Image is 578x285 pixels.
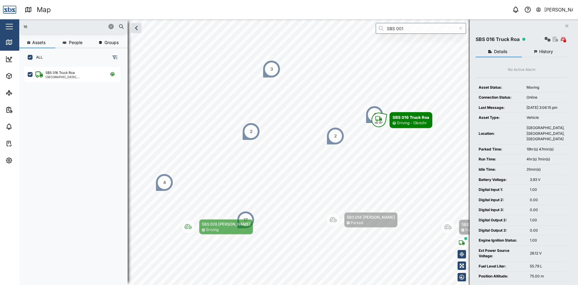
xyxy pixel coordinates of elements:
[371,112,432,128] div: Map marker
[155,173,173,192] div: Map marker
[45,70,75,75] div: SBS 016 Truck Roa
[465,227,478,233] div: Parked
[23,22,124,31] input: Search assets or drivers
[527,157,564,162] div: 4hr(s) 7min(s)
[347,214,395,220] div: SBS 014 [PERSON_NAME]
[479,85,521,90] div: Asset Status:
[527,115,564,121] div: Vehicle
[33,55,43,60] label: ALL
[104,40,119,45] span: Groups
[376,23,466,34] input: Search by People, Asset, Geozone or Place
[326,212,398,228] div: Map marker
[16,106,36,113] div: Reports
[479,115,521,121] div: Asset Type:
[16,73,34,79] div: Assets
[530,217,564,223] div: 1.00
[479,147,521,152] div: Parked Time:
[19,19,578,285] canvas: Map
[24,65,127,280] div: grid
[527,147,564,152] div: 19hr(s) 47min(s)
[375,122,383,124] div: NE 56°
[479,274,524,279] div: Position Altitude:
[270,66,273,72] div: 3
[536,5,573,14] button: [PERSON_NAME]
[479,105,521,111] div: Last Message:
[479,207,524,213] div: Digital Input 3:
[479,197,524,203] div: Digital Input 2:
[32,40,45,45] span: Assets
[544,6,573,14] div: [PERSON_NAME]
[242,122,260,141] div: Map marker
[479,248,524,259] div: Ext Power Source Voltage:
[334,133,337,139] div: 2
[530,274,564,279] div: 75.00 m
[16,140,32,147] div: Tasks
[16,90,30,96] div: Sites
[461,221,509,227] div: SBS 018 [PERSON_NAME]
[479,95,521,100] div: Connection Status:
[479,187,524,193] div: Digital Input 1:
[530,177,564,183] div: 3.93 V
[494,49,507,54] span: Details
[16,123,34,130] div: Alarms
[393,114,429,120] div: SBS 016 Truck Roa
[530,187,564,193] div: 1.00
[16,157,37,164] div: Settings
[479,131,521,137] div: Location:
[479,238,524,243] div: Engine Ignition Status:
[479,157,521,162] div: Run Time:
[45,75,103,78] div: [GEOGRAPHIC_DATA], [GEOGRAPHIC_DATA]
[508,67,536,73] div: No Active Alarm
[530,238,564,243] div: 1.00
[163,179,166,186] div: 4
[530,264,564,269] div: 55.79 L
[237,211,255,229] div: Map marker
[365,106,384,124] div: Map marker
[527,125,564,142] div: [GEOGRAPHIC_DATA], [GEOGRAPHIC_DATA], [GEOGRAPHIC_DATA]
[181,219,253,235] div: Map marker
[397,120,427,126] div: Driving - 13km/hr
[3,3,16,16] img: Main Logo
[527,105,564,111] div: [DATE] 3:06:15 pm
[476,36,520,43] div: SBS 016 Truck Roa
[539,49,553,54] span: History
[479,217,524,223] div: Digital Output 2:
[527,95,564,100] div: Online
[479,167,521,173] div: Idle Time:
[527,85,564,90] div: Moving
[16,56,43,62] div: Dashboard
[351,220,363,226] div: Parked
[530,207,564,213] div: 0.00
[479,228,524,233] div: Digital Output 3:
[527,167,564,173] div: 31min(s)
[244,217,248,223] div: 17
[530,251,564,256] div: 28.12 V
[37,5,51,15] div: Map
[16,39,29,46] div: Map
[326,127,344,145] div: Map marker
[479,264,524,269] div: Fuel Level Liter:
[441,220,512,235] div: Map marker
[479,177,524,183] div: Battery Voltage:
[530,197,564,203] div: 0.00
[250,128,253,135] div: 2
[202,221,250,227] div: SBS 026 [PERSON_NAME]
[530,228,564,233] div: 0.00
[69,40,82,45] span: People
[373,111,376,118] div: 4
[206,227,219,233] div: Driving
[263,60,281,78] div: Map marker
